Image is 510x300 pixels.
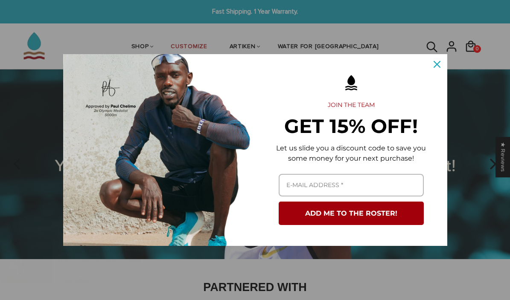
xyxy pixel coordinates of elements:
input: Email field [279,174,424,196]
svg: close icon [434,61,440,68]
h2: JOIN THE TEAM [269,101,434,109]
strong: GET 15% OFF! [284,114,418,138]
p: Let us slide you a discount code to save you some money for your next purchase! [269,143,434,164]
button: Close [427,54,447,75]
button: ADD ME TO THE ROSTER! [279,202,424,225]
